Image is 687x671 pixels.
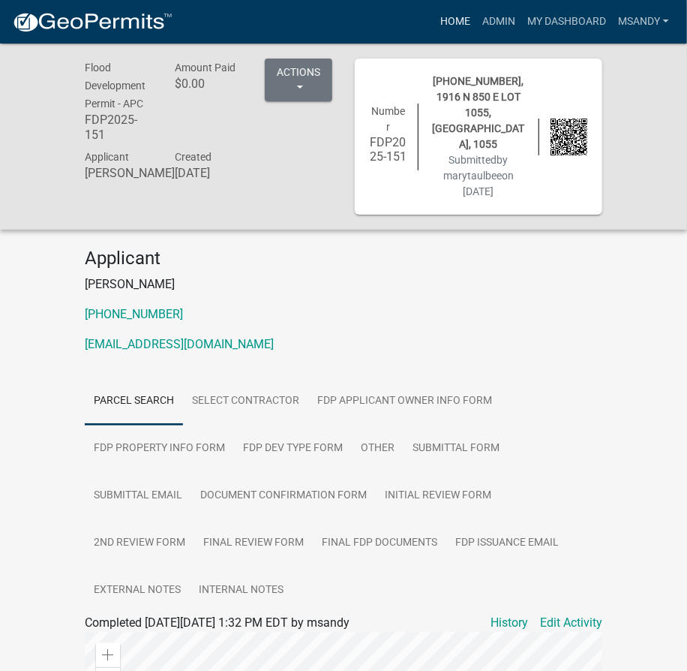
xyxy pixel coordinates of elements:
[370,135,406,164] h6: FDP2025-151
[476,8,521,36] a: Admin
[85,275,602,293] p: [PERSON_NAME]
[521,8,612,36] a: My Dashboard
[446,519,568,567] a: FDP Issuance Email
[85,307,183,321] a: [PHONE_NUMBER]
[85,166,152,180] h6: [PERSON_NAME]
[443,154,514,197] span: Submitted on [DATE]
[352,425,403,473] a: Other
[490,614,528,632] a: History
[175,77,242,91] h6: $0.00
[265,59,332,101] button: Actions
[85,425,234,473] a: FDP Property Info Form
[175,62,235,74] span: Amount Paid
[612,8,675,36] a: msandy
[403,425,508,473] a: Submittal Form
[85,567,190,615] a: External Notes
[85,472,191,520] a: Submittal Email
[540,614,602,632] a: Edit Activity
[191,472,376,520] a: Document Confirmation Form
[85,615,349,630] span: Completed [DATE][DATE] 1:32 PM EDT by msandy
[313,519,446,567] a: Final FDP Documents
[85,62,145,110] span: Flood Development Permit - APC
[96,643,120,667] div: Zoom in
[433,75,525,150] span: [PHONE_NUMBER], 1916 N 850 E LOT 1055, [GEOGRAPHIC_DATA], 1055
[85,151,129,163] span: Applicant
[308,378,501,426] a: FDP Applicant Owner Info Form
[85,113,152,141] h6: FDP2025-151
[190,567,292,615] a: Internal Notes
[234,425,352,473] a: FDP Dev Type Form
[85,248,602,269] h4: Applicant
[550,119,587,155] img: QR code
[85,519,194,567] a: 2nd Review Form
[183,378,308,426] a: Select contractor
[85,337,274,351] a: [EMAIL_ADDRESS][DOMAIN_NAME]
[371,105,405,133] span: Number
[175,166,242,180] h6: [DATE]
[376,472,500,520] a: Initial Review Form
[434,8,476,36] a: Home
[194,519,313,567] a: Final Review Form
[175,151,211,163] span: Created
[85,378,183,426] a: Parcel search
